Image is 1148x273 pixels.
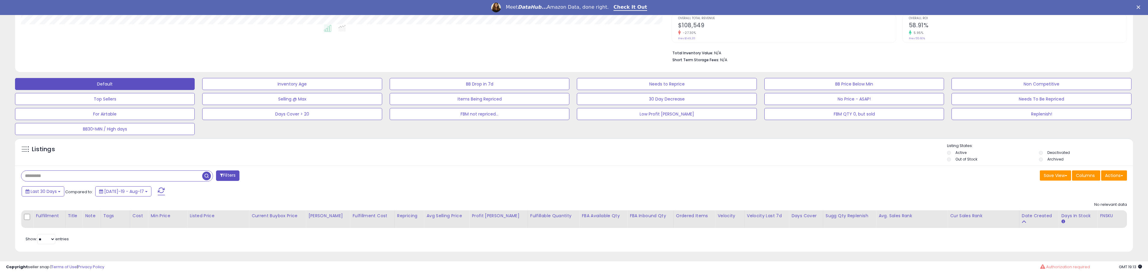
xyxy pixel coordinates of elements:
th: CSV column name: cust_attr_1_Tags [101,210,130,228]
h5: Listings [32,145,55,154]
div: FBA Available Qty [582,213,625,219]
b: Total Inventory Value: [672,50,713,55]
label: Deactivated [1047,150,1070,155]
th: Please note that this number is a calculation based on your required days of coverage and your ve... [823,210,876,228]
i: DataHub... [518,4,547,10]
span: Show: entries [26,236,69,242]
div: Cost [132,213,145,219]
div: seller snap | | [6,264,104,270]
button: Replenish! [952,108,1131,120]
b: Short Term Storage Fees: [672,57,719,62]
button: Days Cover > 20 [202,108,382,120]
div: Days Cover [791,213,821,219]
button: Non Competitive [952,78,1131,90]
button: Selling @ Max [202,93,382,105]
div: Fulfillment [36,213,62,219]
span: [DATE]-19 - Aug-17 [104,188,144,194]
img: Profile image for Georgie [491,3,501,12]
button: Last 30 Days [22,186,64,196]
div: FNSKU [1100,213,1124,219]
div: Profit [PERSON_NAME] [472,213,525,219]
label: Out of Stock [955,157,977,162]
button: No Price - ASAP! [764,93,944,105]
button: BB Price Below Min [764,78,944,90]
span: Overall ROI [909,17,1127,20]
div: Cur Sales Rank [950,213,1016,219]
div: Days In Stock [1061,213,1095,219]
button: FBM not repriced... [390,108,569,120]
div: FBA inbound Qty [630,213,671,219]
div: Avg. Sales Rank [879,213,945,219]
small: -27.30% [681,31,696,35]
div: Meet Amazon Data, done right. [506,4,609,10]
span: Columns [1076,172,1095,178]
div: Min Price [151,213,184,219]
button: Columns [1072,170,1100,181]
button: Filters [216,170,239,181]
h2: 58.91% [909,22,1127,30]
div: Velocity [717,213,741,219]
button: Top Sellers [15,93,195,105]
h2: $108,549 [678,22,896,30]
div: Close [1137,5,1143,9]
button: For Airtable [15,108,195,120]
div: Repricing [397,213,421,219]
div: Date Created [1022,213,1056,219]
div: Velocity Last 7d [747,213,786,219]
button: Save View [1040,170,1071,181]
button: Low Profit [PERSON_NAME] [577,108,757,120]
span: Compared to: [65,189,93,195]
div: Title [68,213,80,219]
div: Ordered Items [676,213,713,219]
button: BB Drop in 7d [390,78,569,90]
button: Actions [1101,170,1127,181]
button: [DATE]-19 - Aug-17 [95,186,151,196]
div: Sugg Qty Replenish [826,213,873,219]
div: Avg Selling Price [426,213,467,219]
small: Prev: 55.60% [909,37,925,40]
p: Listing States: [947,143,1133,149]
div: Fulfillment Cost [352,213,392,219]
button: Items Being Repriced [390,93,569,105]
span: Overall Total Revenue [678,17,896,20]
li: N/A [672,49,1122,56]
a: Privacy Policy [78,264,104,270]
label: Archived [1047,157,1064,162]
div: Tags [103,213,127,219]
div: [PERSON_NAME] [308,213,347,219]
small: Days In Stock. [1061,219,1065,224]
small: Prev: $149,311 [678,37,695,40]
button: FBM QTY 0, but sold [764,108,944,120]
button: BB30<MIN / High days [15,123,195,135]
span: N/A [720,57,727,63]
div: Listed Price [190,213,246,219]
strong: Copyright [6,264,28,270]
button: Inventory Age [202,78,382,90]
div: Fulfillable Quantity [530,213,577,219]
a: Check It Out [614,4,647,11]
small: 5.95% [912,31,924,35]
span: Last 30 Days [31,188,57,194]
span: 2025-09-17 19:13 GMT [1119,264,1142,270]
div: No relevant data [1094,202,1127,208]
label: Active [955,150,967,155]
button: Default [15,78,195,90]
button: Needs to Reprice [577,78,757,90]
button: Needs To Be Repriced [952,93,1131,105]
a: Terms of Use [51,264,77,270]
div: Note [85,213,98,219]
div: Current Buybox Price [251,213,303,219]
button: 30 Day Decrease [577,93,757,105]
